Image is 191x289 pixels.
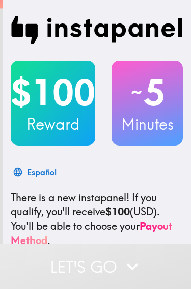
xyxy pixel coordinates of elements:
span: ~ [129,77,144,108]
h2: 5 [112,71,183,113]
div: Español [27,165,57,179]
p: If you qualify, you'll receive (USD) . You'll be able to choose your . [11,190,183,248]
span: There is a new instapanel! [11,191,129,204]
img: Instapanel [11,16,183,44]
b: $100 [105,205,130,218]
h2: $100 [11,71,95,113]
h3: Reward [11,113,95,135]
button: Español [11,162,61,182]
h3: Minutes [112,113,183,135]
